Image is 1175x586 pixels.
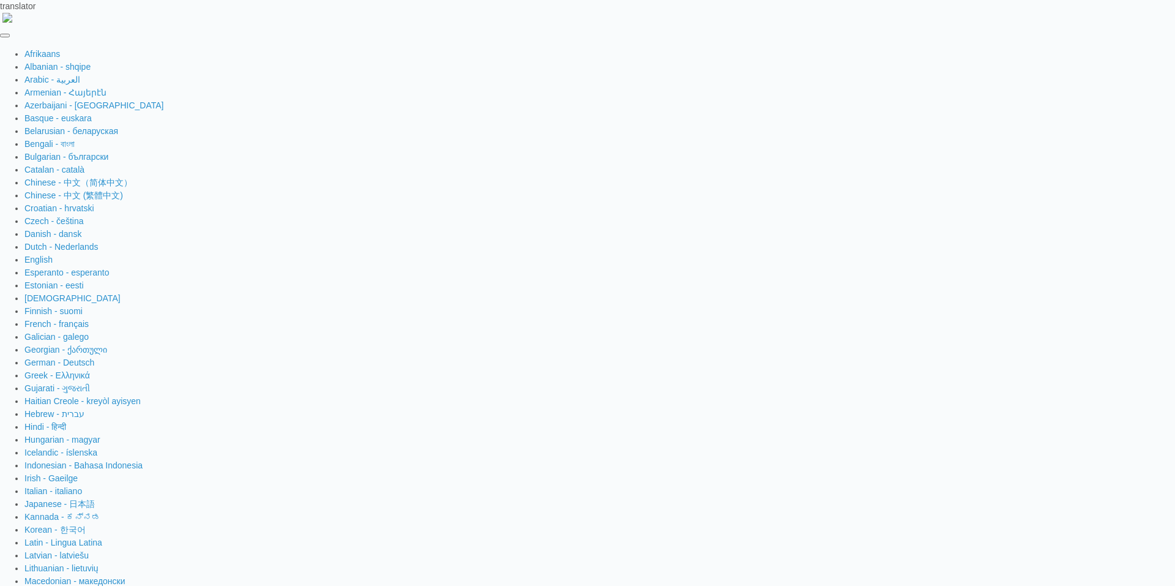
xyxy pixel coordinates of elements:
[24,280,84,290] a: Estonian - eesti
[24,229,81,239] a: Danish - dansk
[24,358,94,367] a: German - Deutsch
[24,370,90,380] a: Greek - Ελληνικά
[24,538,102,547] a: Latin - Lingua Latina
[24,152,108,162] a: Bulgarian - български
[2,13,12,23] img: right-arrow.png
[24,268,110,277] a: Esperanto - esperanto
[24,319,89,329] a: French - français
[24,409,84,419] a: Hebrew - ‎‫עברית‬‎
[24,178,132,187] a: Chinese - 中文（简体中文）
[24,332,89,342] a: Galician - galego
[24,550,89,560] a: Latvian - latviešu
[24,190,123,200] a: Chinese - 中文 (繁體中文)
[24,203,94,213] a: Croatian - hrvatski
[24,126,118,136] a: Belarusian - беларуская
[24,306,83,316] a: Finnish - suomi
[24,293,121,303] a: [DEMOGRAPHIC_DATA]
[24,525,86,535] a: Korean - 한국어
[24,75,80,85] a: Arabic - ‎‫العربية‬‎
[24,460,143,470] a: Indonesian - Bahasa Indonesia
[24,499,95,509] a: Japanese - 日本語
[24,88,106,97] a: Armenian - Հայերէն
[24,473,78,483] a: Irish - Gaeilge
[24,383,90,393] a: Gujarati - ગુજરાતી
[24,563,99,573] a: Lithuanian - lietuvių
[24,113,92,123] a: Basque - euskara
[24,486,82,496] a: Italian - italiano
[24,422,66,432] a: Hindi - हिन्दी
[24,216,83,226] a: Czech - čeština
[24,576,125,586] a: Macedonian - македонски
[24,255,53,265] a: English
[24,345,107,355] a: Georgian - ქართული
[24,100,163,110] a: Azerbaijani - [GEOGRAPHIC_DATA]
[24,512,101,522] a: Kannada - ಕನ್ನಡ
[24,139,75,149] a: Bengali - বাংলা
[24,448,97,457] a: Icelandic - íslenska
[24,165,84,175] a: Catalan - català
[24,435,100,445] a: Hungarian - magyar
[24,49,60,59] a: Afrikaans
[24,396,141,406] a: Haitian Creole - kreyòl ayisyen
[24,62,91,72] a: Albanian - shqipe
[24,242,99,252] a: Dutch - Nederlands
